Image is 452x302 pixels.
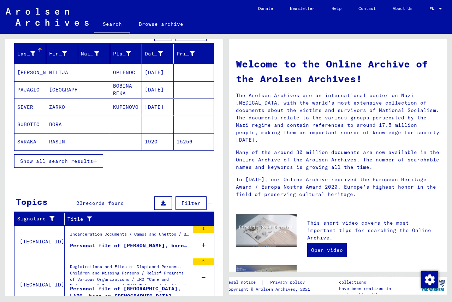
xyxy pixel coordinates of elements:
mat-cell: [DATE] [142,99,174,116]
span: EN [429,6,437,11]
h1: Welcome to the Online Archive of the Arolsen Archives! [236,57,440,86]
mat-cell: 15256 [174,133,214,150]
div: Maiden Name [81,48,109,59]
div: First Name [49,48,78,59]
mat-cell: MILIJA [46,64,78,81]
p: In [DATE], our Online Archive received the European Heritage Award / Europa Nostra Award 2020, Eu... [236,176,440,198]
button: Filter [176,196,207,210]
a: Open video [307,243,347,257]
div: Last Name [17,48,46,59]
p: The Arolsen Archives online collections [339,273,420,285]
p: The Arolsen Archives are an international center on Nazi [MEDICAL_DATA] with the world’s most ext... [236,92,440,144]
span: records found [83,200,124,206]
img: yv_logo.png [420,277,446,294]
mat-cell: BORA [46,116,78,133]
mat-header-cell: Prisoner # [174,44,214,64]
span: Filter [182,200,201,206]
mat-cell: OPLENOC [110,64,142,81]
div: Prisoner # [177,48,205,59]
a: Search [94,16,130,34]
img: Arolsen_neg.svg [6,8,89,26]
div: Date of Birth [145,50,163,58]
td: [TECHNICAL_ID] [14,225,65,258]
mat-cell: BOBINA REKA [110,81,142,98]
span: Show all search results [20,158,93,164]
a: Legal notice [226,279,261,286]
div: Signature [17,213,64,225]
div: Prisoner # [177,50,195,58]
div: Signature [17,215,55,223]
mat-cell: PAJAGIC [14,81,46,98]
div: Last Name [17,50,35,58]
div: 1 [193,226,214,233]
p: This short video covers the most important tips for searching the Online Archive. [307,219,440,242]
div: First Name [49,50,67,58]
p: Copyright © Arolsen Archives, 2021 [226,286,313,292]
img: video.jpg [236,214,297,248]
div: Title [67,215,197,223]
a: Privacy policy [264,279,313,286]
mat-header-cell: Date of Birth [142,44,174,64]
div: Maiden Name [81,50,99,58]
mat-cell: SUBOTIC [14,116,46,133]
div: Registrations and Files of Displaced Persons, Children and Missing Persons / Relief Programs of V... [70,263,189,285]
a: Browse archive [130,16,192,32]
mat-cell: [GEOGRAPHIC_DATA] [46,81,78,98]
mat-header-cell: First Name [46,44,78,64]
p: Many of the around 30 million documents are now available in the Online Archive of the Arolsen Ar... [236,149,440,171]
div: Date of Birth [145,48,173,59]
mat-header-cell: Last Name [14,44,46,64]
div: Place of Birth [113,50,131,58]
img: Change consent [421,271,438,288]
mat-cell: SEVER [14,99,46,116]
mat-header-cell: Place of Birth [110,44,142,64]
div: Incarceration Documents / Camps and Ghettos / Buchenwald Concentration Camp / Individual Document... [70,231,189,241]
button: Show all search results [14,154,103,168]
mat-cell: RASIM [46,133,78,150]
mat-header-cell: Maiden Name [78,44,110,64]
mat-cell: KUPINOVO [110,99,142,116]
div: 6 [193,258,214,265]
mat-cell: [DATE] [142,81,174,98]
mat-cell: SVRAKA [14,133,46,150]
div: Topics [16,195,48,208]
div: Personal file of [PERSON_NAME], born in the year [DATE] [70,242,189,249]
mat-cell: 1920 [142,133,174,150]
mat-cell: ZARKO [46,99,78,116]
div: | [226,279,313,286]
div: Place of Birth [113,48,142,59]
div: Title [67,213,206,225]
span: 23 [76,200,83,206]
p: have been realized in partnership with [339,285,420,298]
mat-cell: [PERSON_NAME] [14,64,46,81]
mat-cell: [DATE] [142,64,174,81]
